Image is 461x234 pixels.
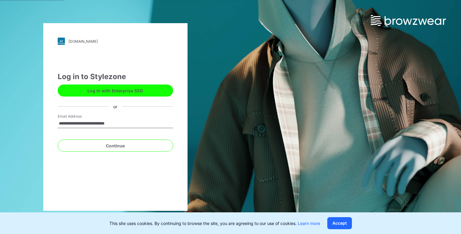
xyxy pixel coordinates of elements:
[58,38,65,45] img: svg+xml;base64,PHN2ZyB3aWR0aD0iMjgiIGhlaWdodD0iMjgiIHZpZXdCb3g9IjAgMCAyOCAyOCIgZmlsbD0ibm9uZSIgeG...
[69,39,98,44] div: [DOMAIN_NAME]
[298,221,320,226] a: Learn more
[58,114,100,119] label: Email Address
[58,140,173,152] button: Continue
[58,38,173,45] a: [DOMAIN_NAME]
[58,71,173,82] div: Log in to Stylezone
[108,103,122,109] div: or
[327,217,352,229] button: Accept
[109,220,320,226] p: This site uses cookies. By continuing to browse the site, you are agreeing to our use of cookies.
[58,85,173,97] button: Log in with Enterprise SSO
[371,15,446,26] img: browzwear-logo.73288ffb.svg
